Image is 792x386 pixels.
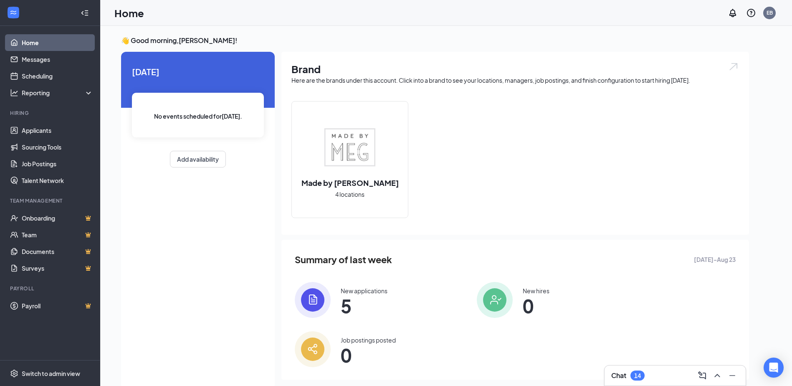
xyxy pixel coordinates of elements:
a: Home [22,34,93,51]
img: icon [295,331,331,367]
span: Summary of last week [295,252,392,267]
a: Scheduling [22,68,93,84]
a: DocumentsCrown [22,243,93,260]
div: EB [767,9,773,16]
a: Applicants [22,122,93,139]
div: Payroll [10,285,91,292]
a: Job Postings [22,155,93,172]
svg: ChevronUp [712,371,722,381]
div: New applications [341,287,387,295]
div: Reporting [22,89,94,97]
button: Minimize [726,369,739,382]
span: 4 locations [335,190,364,199]
h1: Brand [291,62,739,76]
div: Team Management [10,197,91,204]
svg: WorkstreamLogo [9,8,18,17]
a: Sourcing Tools [22,139,93,155]
a: OnboardingCrown [22,210,93,226]
button: ChevronUp [711,369,724,382]
button: Add availability [170,151,226,168]
img: Made by Meg Catering [323,121,377,174]
div: 14 [634,372,641,379]
div: New hires [523,287,549,295]
a: TeamCrown [22,226,93,243]
button: ComposeMessage [696,369,709,382]
a: Talent Network [22,172,93,189]
div: Open Intercom Messenger [764,358,784,378]
span: 0 [523,298,549,313]
span: 5 [341,298,387,313]
div: Here are the brands under this account. Click into a brand to see your locations, managers, job p... [291,76,739,84]
a: Messages [22,51,93,68]
svg: Settings [10,369,18,378]
img: icon [477,282,513,318]
h3: 👋 Good morning, [PERSON_NAME] ! [121,36,749,45]
h3: Chat [611,371,626,380]
h2: Made by [PERSON_NAME] [293,178,407,188]
svg: ComposeMessage [697,371,707,381]
svg: Minimize [727,371,737,381]
h1: Home [114,6,144,20]
span: No events scheduled for [DATE] . [154,112,242,121]
svg: Analysis [10,89,18,97]
div: Hiring [10,109,91,117]
a: SurveysCrown [22,260,93,277]
div: Job postings posted [341,336,396,344]
span: 0 [341,348,396,363]
svg: Notifications [728,8,738,18]
svg: Collapse [81,9,89,17]
div: Switch to admin view [22,369,80,378]
img: open.6027fd2a22e1237b5b06.svg [728,62,739,71]
span: [DATE] [132,65,264,78]
span: [DATE] - Aug 23 [694,255,736,264]
svg: QuestionInfo [746,8,756,18]
a: PayrollCrown [22,297,93,314]
img: icon [295,282,331,318]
